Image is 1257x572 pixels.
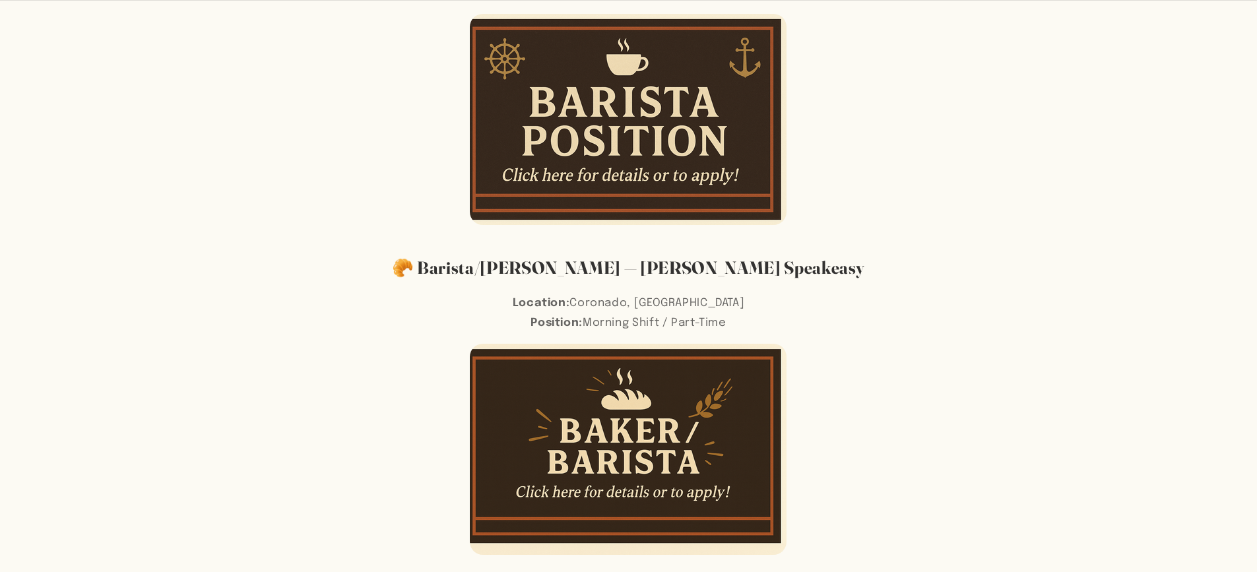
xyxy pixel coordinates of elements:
[513,298,570,309] strong: Location:
[531,317,583,329] strong: Position:
[377,257,880,279] h2: 🥐 Barista/[PERSON_NAME] — [PERSON_NAME] Speakeasy
[470,344,787,555] img: ChatGPT_Image_Aug_26_2025_11_25_18_AM_480x480.png
[377,294,880,333] p: Coronado, [GEOGRAPHIC_DATA] Morning Shift / Part-Time
[470,14,787,225] img: ChatGPT_Image_Aug_26_2025_11_12_48_AM_480x480.png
